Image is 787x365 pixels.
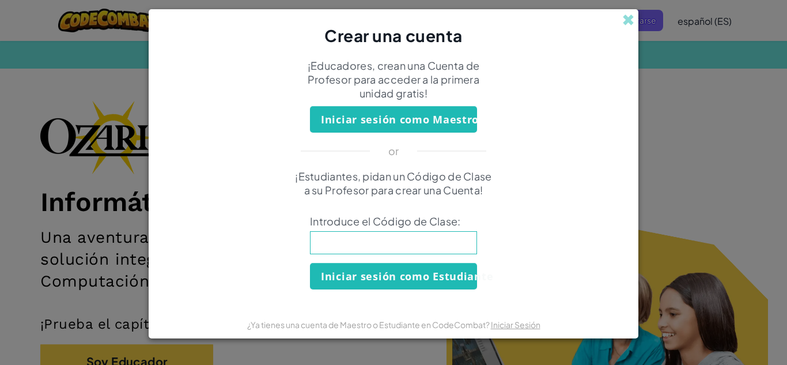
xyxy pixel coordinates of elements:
button: Iniciar sesión como Estudiante [310,263,477,289]
button: Iniciar sesión como Maestro [310,106,477,133]
p: ¡Estudiantes, pidan un Código de Clase a su Profesor para crear una Cuenta! [293,170,494,197]
p: or [388,144,399,158]
span: Introduce el Código de Clase: [310,215,477,228]
p: ¡Educadores, crean una Cuenta de Profesor para acceder a la primera unidad gratis! [293,59,494,100]
span: ¿Ya tienes una cuenta de Maestro o Estudiante en CodeCombat? [247,319,491,330]
span: Crear una cuenta [324,25,463,46]
a: Iniciar Sesión [491,319,540,330]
